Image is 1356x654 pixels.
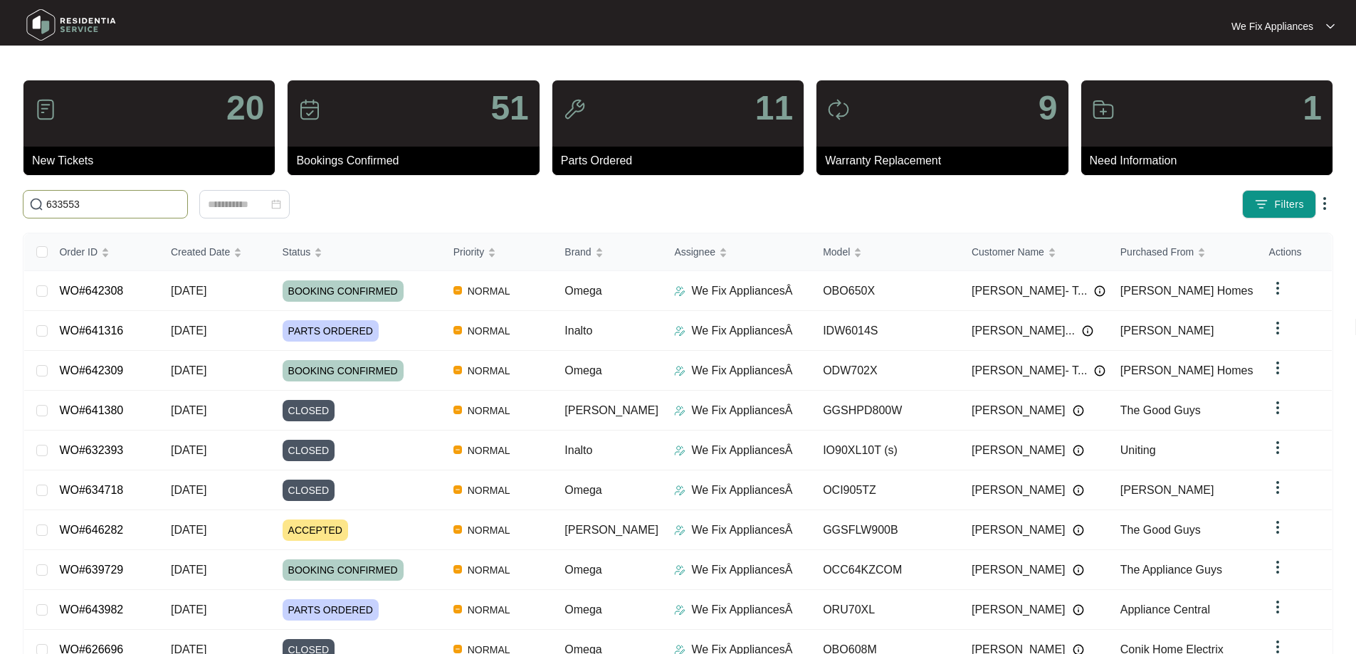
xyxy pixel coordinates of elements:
[1120,285,1253,297] span: [PERSON_NAME] Homes
[564,285,601,297] span: Omega
[972,482,1066,499] span: [PERSON_NAME]
[674,405,685,416] img: Assigner Icon
[1082,325,1093,337] img: Info icon
[972,283,1087,300] span: [PERSON_NAME]- T...
[691,482,792,499] p: We Fix AppliancesÂ
[32,152,275,169] p: New Tickets
[972,442,1066,459] span: [PERSON_NAME]
[462,362,516,379] span: NORMAL
[674,285,685,297] img: Assigner Icon
[674,564,685,576] img: Assigner Icon
[453,525,462,534] img: Vercel Logo
[563,98,586,121] img: icon
[811,233,960,271] th: Model
[171,444,206,456] span: [DATE]
[972,601,1066,618] span: [PERSON_NAME]
[1269,399,1286,416] img: dropdown arrow
[283,519,348,541] span: ACCEPTED
[1120,404,1201,416] span: The Good Guys
[811,510,960,550] td: GGSFLW900B
[283,320,379,342] span: PARTS ORDERED
[1254,197,1268,211] img: filter icon
[564,603,601,616] span: Omega
[564,564,601,576] span: Omega
[811,351,960,391] td: ODW702X
[972,362,1087,379] span: [PERSON_NAME]- T...
[564,484,601,496] span: Omega
[972,244,1044,260] span: Customer Name
[1073,485,1084,496] img: Info icon
[283,599,379,621] span: PARTS ORDERED
[34,98,57,121] img: icon
[811,550,960,590] td: OCC64KZCOM
[1120,603,1210,616] span: Appliance Central
[1073,604,1084,616] img: Info icon
[453,645,462,653] img: Vercel Logo
[283,360,404,381] span: BOOKING CONFIRMED
[453,565,462,574] img: Vercel Logo
[1094,285,1105,297] img: Info icon
[1269,320,1286,337] img: dropdown arrow
[691,362,792,379] p: We Fix AppliancesÂ
[1326,23,1335,30] img: dropdown arrow
[972,402,1066,419] span: [PERSON_NAME]
[442,233,554,271] th: Priority
[46,196,182,212] input: Search by Order Id, Assignee Name, Customer Name, Brand and Model
[453,445,462,454] img: Vercel Logo
[1120,524,1201,536] span: The Good Guys
[1269,598,1286,616] img: dropdown arrow
[553,233,663,271] th: Brand
[1073,405,1084,416] img: Info icon
[453,326,462,334] img: Vercel Logo
[171,564,206,576] span: [DATE]
[59,364,123,376] a: WO#642309
[59,564,123,576] a: WO#639729
[29,197,43,211] img: search-icon
[1120,444,1156,456] span: Uniting
[1120,244,1194,260] span: Purchased From
[59,603,123,616] a: WO#643982
[823,244,850,260] span: Model
[1120,484,1214,496] span: [PERSON_NAME]
[462,482,516,499] span: NORMAL
[1269,519,1286,536] img: dropdown arrow
[1269,439,1286,456] img: dropdown arrow
[296,152,539,169] p: Bookings Confirmed
[1269,280,1286,297] img: dropdown arrow
[171,285,206,297] span: [DATE]
[171,404,206,416] span: [DATE]
[1258,233,1332,271] th: Actions
[691,283,792,300] p: We Fix AppliancesÂ
[283,280,404,302] span: BOOKING CONFIRMED
[811,271,960,311] td: OBO650X
[453,286,462,295] img: Vercel Logo
[663,233,811,271] th: Assignee
[755,91,793,125] p: 11
[462,522,516,539] span: NORMAL
[226,91,264,125] p: 20
[48,233,159,271] th: Order ID
[827,98,850,121] img: icon
[283,244,311,260] span: Status
[1316,195,1333,212] img: dropdown arrow
[171,603,206,616] span: [DATE]
[691,601,792,618] p: We Fix AppliancesÂ
[972,522,1066,539] span: [PERSON_NAME]
[1073,564,1084,576] img: Info icon
[59,524,123,536] a: WO#646282
[674,485,685,496] img: Assigner Icon
[674,604,685,616] img: Assigner Icon
[1231,19,1313,33] p: We Fix Appliances
[561,152,804,169] p: Parts Ordered
[462,322,516,339] span: NORMAL
[171,484,206,496] span: [DATE]
[674,365,685,376] img: Assigner Icon
[159,233,271,271] th: Created Date
[691,522,792,539] p: We Fix AppliancesÂ
[674,325,685,337] img: Assigner Icon
[59,484,123,496] a: WO#634718
[1073,445,1084,456] img: Info icon
[59,244,98,260] span: Order ID
[21,4,121,46] img: residentia service logo
[564,364,601,376] span: Omega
